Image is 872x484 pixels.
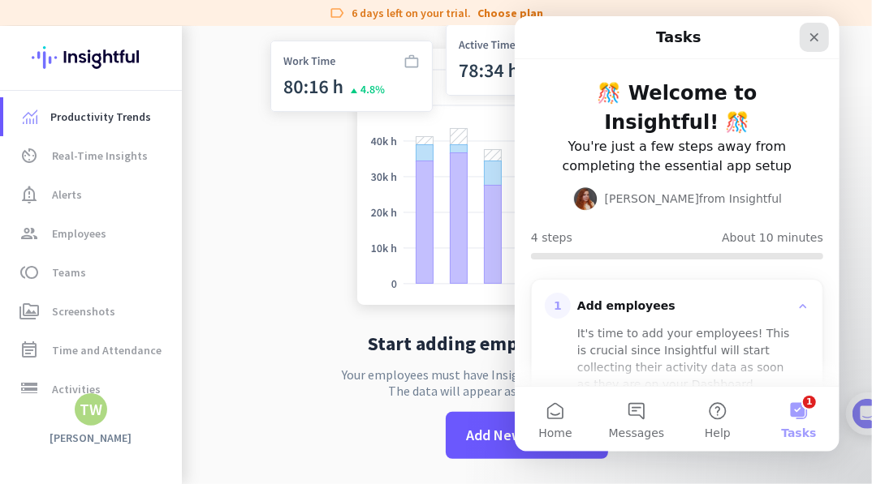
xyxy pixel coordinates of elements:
[32,26,150,89] img: Insightful logo
[3,292,182,331] a: perm_mediaScreenshots
[3,331,182,370] a: event_noteTime and Attendance
[19,341,39,360] i: event_note
[446,412,608,459] button: Add New Employee
[52,302,115,321] span: Screenshots
[52,146,148,165] span: Real-Time Insights
[466,425,588,446] span: Add New Employee
[19,302,39,321] i: perm_media
[477,5,543,21] a: Choose plan
[23,109,37,124] img: menu-item
[52,341,162,360] span: Time and Attendance
[19,263,39,282] i: toll
[3,214,182,253] a: groupEmployees
[19,185,39,204] i: notification_important
[3,370,182,409] a: storageActivities
[19,379,39,399] i: storage
[52,224,106,243] span: Employees
[329,5,345,21] i: label
[3,136,182,175] a: av_timerReal-Time Insights
[19,224,39,243] i: group
[369,334,686,353] h2: Start adding employees to Insightful
[342,366,712,399] p: Your employees must have Insightful installed on their computers. The data will appear as soon as...
[52,379,101,399] span: Activities
[3,175,182,214] a: notification_importantAlerts
[19,146,39,165] i: av_timer
[80,401,102,418] div: TW
[50,107,151,126] span: Productivity Trends
[52,263,86,282] span: Teams
[3,253,182,292] a: tollTeams
[3,97,182,136] a: menu-itemProductivity Trends
[515,16,840,452] iframe: Intercom live chat
[52,185,82,204] span: Alerts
